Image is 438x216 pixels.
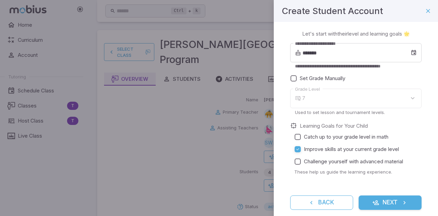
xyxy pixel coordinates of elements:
p: Used to set lesson and tournament levels. [295,109,417,115]
span: Improve skills at your current grade level [304,145,399,153]
label: Learning Goals for Your Child [300,122,368,130]
div: 7 [302,89,422,108]
button: Back [290,195,353,210]
p: These help us guide the learning experience. [294,169,422,175]
span: Set Grade Manually [300,75,345,82]
button: Next [359,195,422,210]
span: Catch up to your grade level in math [304,133,388,141]
h4: Create Student Account [282,4,383,18]
span: Challenge yourself with advanced material [304,158,403,165]
label: Grade Level [295,86,320,92]
p: Let's start with their level and learning goals 🌟 [302,30,410,38]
